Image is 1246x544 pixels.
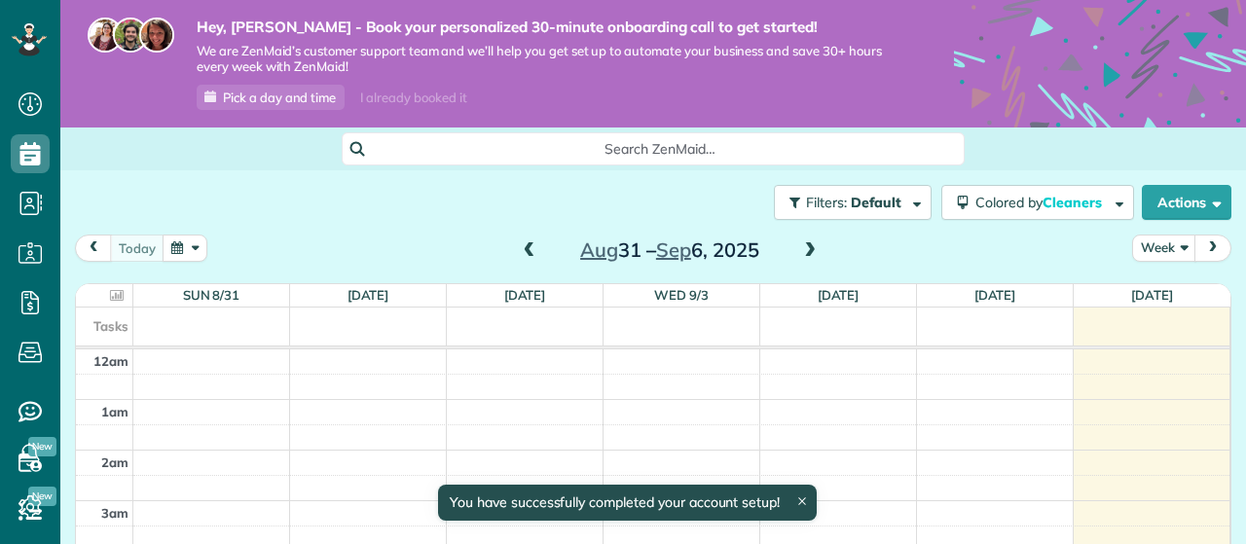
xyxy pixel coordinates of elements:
[974,287,1016,303] a: [DATE]
[1132,235,1196,261] button: Week
[580,237,618,262] span: Aug
[88,18,123,53] img: maria-72a9807cf96188c08ef61303f053569d2e2a8a1cde33d635c8a3ac13582a053d.jpg
[774,185,932,220] button: Filters: Default
[197,85,345,110] a: Pick a day and time
[101,505,128,521] span: 3am
[438,485,817,521] div: You have successfully completed your account setup!
[139,18,174,53] img: michelle-19f622bdf1676172e81f8f8fba1fb50e276960ebfe0243fe18214015130c80e4.jpg
[101,454,128,470] span: 2am
[1131,287,1173,303] a: [DATE]
[197,18,896,37] strong: Hey, [PERSON_NAME] - Book your personalized 30-minute onboarding call to get started!
[348,287,389,303] a: [DATE]
[93,353,128,369] span: 12am
[75,235,112,261] button: prev
[110,235,165,261] button: today
[113,18,148,53] img: jorge-587dff0eeaa6aab1f244e6dc62b8924c3b6ad411094392a53c71c6c4a576187d.jpg
[101,404,128,419] span: 1am
[223,90,336,105] span: Pick a day and time
[348,86,478,110] div: I already booked it
[1194,235,1231,261] button: next
[548,239,791,261] h2: 31 – 6, 2025
[504,287,546,303] a: [DATE]
[1142,185,1231,220] button: Actions
[806,194,847,211] span: Filters:
[93,318,128,334] span: Tasks
[183,287,240,303] a: Sun 8/31
[654,287,709,303] a: Wed 9/3
[1043,194,1105,211] span: Cleaners
[197,43,896,76] span: We are ZenMaid’s customer support team and we’ll help you get set up to automate your business an...
[975,194,1109,211] span: Colored by
[764,185,932,220] a: Filters: Default
[941,185,1134,220] button: Colored byCleaners
[818,287,860,303] a: [DATE]
[656,237,691,262] span: Sep
[851,194,902,211] span: Default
